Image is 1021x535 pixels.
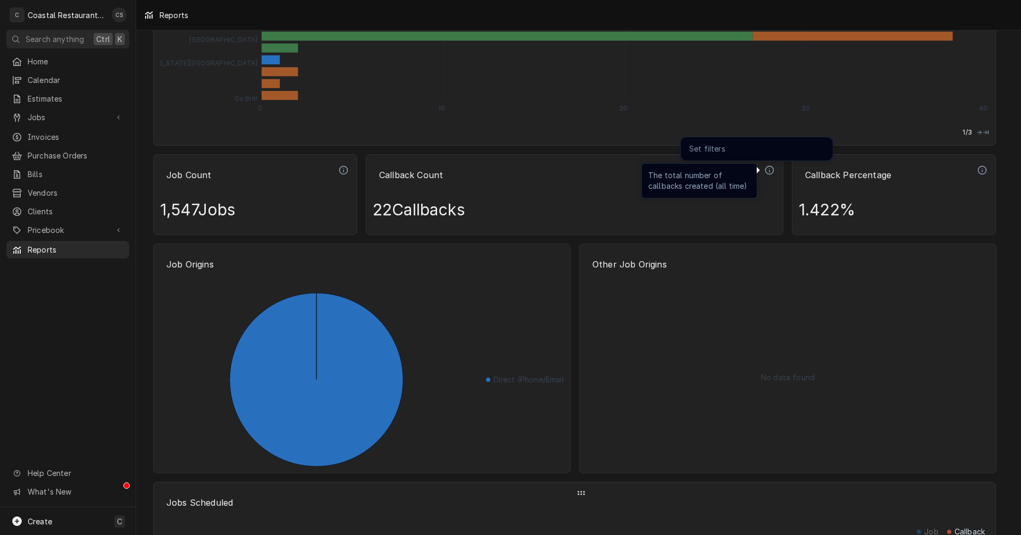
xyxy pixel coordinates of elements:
[6,483,129,500] a: Go to What's New
[799,163,975,187] p: Callback Percentage
[6,71,129,89] a: Calendar
[586,253,990,276] p: Other Job Origins
[6,203,129,220] a: Clients
[10,7,24,22] div: Coastal Restaurant Repair's Avatar
[28,206,124,217] span: Clients
[235,95,257,103] tspan: Go Brit!
[6,221,129,239] a: Go to Pricebook
[6,165,129,183] a: Bills
[26,34,84,45] span: Search anything
[28,131,124,143] span: Invoices
[160,163,337,187] p: Job Count
[6,147,129,164] a: Purchase Orders
[438,104,445,112] tspan: 10
[801,104,810,112] tspan: 30
[117,516,122,527] span: C
[689,141,824,156] p: Set filters
[258,104,262,112] tspan: 0
[6,30,129,48] button: Search anythingCtrlK
[189,36,257,44] tspan: [GEOGRAPHIC_DATA]
[28,486,123,497] span: What's New
[958,128,976,137] p: 1 / 3
[28,224,108,236] span: Pricebook
[10,7,24,22] div: C
[620,104,627,112] tspan: 20
[96,34,110,45] span: Ctrl
[648,170,750,191] p: The total number of callbacks created (all time)
[799,191,855,228] p: 1.422 %
[28,10,106,21] div: Coastal Restaurant Repair
[6,90,129,107] a: Estimates
[28,169,124,180] span: Bills
[6,464,129,482] a: Go to Help Center
[28,74,124,86] span: Calendar
[28,187,124,198] span: Vendors
[28,56,124,67] span: Home
[6,108,129,126] a: Go to Jobs
[28,150,124,161] span: Purchase Orders
[6,241,129,258] a: Reports
[6,184,129,202] a: Vendors
[160,191,235,228] p: 1,547 Jobs
[6,128,129,146] a: Invoices
[28,93,124,104] span: Estimates
[160,491,989,514] p: Jobs Scheduled
[28,517,52,526] span: Create
[979,104,987,112] tspan: 40
[152,59,257,67] tspan: [US_STATE][GEOGRAPHIC_DATA]
[761,372,815,383] p: No data found
[112,7,127,22] div: CS
[6,53,129,70] a: Home
[28,467,123,479] span: Help Center
[373,191,465,228] p: 22 Callbacks
[28,112,108,123] span: Jobs
[493,374,583,385] p: Direct (Phone/Email/etc.)
[28,244,124,255] span: Reports
[118,34,122,45] span: K
[160,253,564,276] p: Job Origins
[112,7,127,22] div: Chris Sockriter's Avatar
[373,163,763,187] p: Callback Count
